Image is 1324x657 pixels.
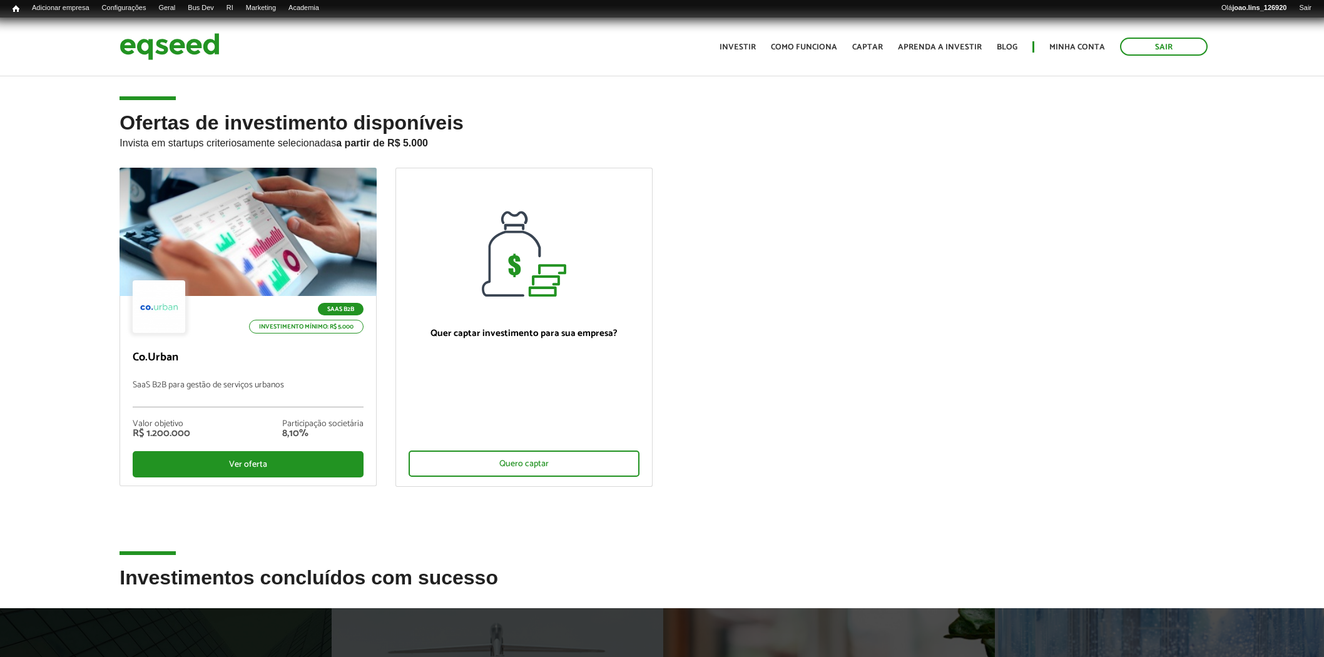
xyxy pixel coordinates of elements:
[120,30,220,63] img: EqSeed
[720,43,756,51] a: Investir
[1232,4,1286,11] strong: joao.lins_126920
[26,3,96,13] a: Adicionar empresa
[133,429,190,439] div: R$ 1.200.000
[282,429,364,439] div: 8,10%
[1215,3,1293,13] a: Olájoao.lins_126920
[133,451,364,477] div: Ver oferta
[336,138,428,148] strong: a partir de R$ 5.000
[152,3,181,13] a: Geral
[1049,43,1105,51] a: Minha conta
[395,168,653,487] a: Quer captar investimento para sua empresa? Quero captar
[120,567,1204,608] h2: Investimentos concluídos com sucesso
[409,328,639,339] p: Quer captar investimento para sua empresa?
[96,3,153,13] a: Configurações
[282,420,364,429] div: Participação societária
[133,420,190,429] div: Valor objetivo
[13,4,19,13] span: Início
[220,3,240,13] a: RI
[6,3,26,15] a: Início
[898,43,982,51] a: Aprenda a investir
[282,3,325,13] a: Academia
[133,351,364,365] p: Co.Urban
[318,303,364,315] p: SaaS B2B
[133,380,364,407] p: SaaS B2B para gestão de serviços urbanos
[1293,3,1318,13] a: Sair
[120,112,1204,168] h2: Ofertas de investimento disponíveis
[240,3,282,13] a: Marketing
[249,320,364,334] p: Investimento mínimo: R$ 5.000
[997,43,1017,51] a: Blog
[1120,38,1208,56] a: Sair
[771,43,837,51] a: Como funciona
[181,3,220,13] a: Bus Dev
[120,134,1204,149] p: Invista em startups criteriosamente selecionadas
[120,168,377,486] a: SaaS B2B Investimento mínimo: R$ 5.000 Co.Urban SaaS B2B para gestão de serviços urbanos Valor ob...
[852,43,883,51] a: Captar
[409,451,639,477] div: Quero captar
